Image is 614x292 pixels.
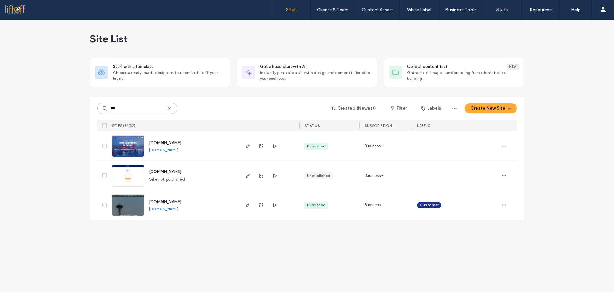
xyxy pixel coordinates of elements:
a: [DOMAIN_NAME] [149,169,181,174]
label: Custom Assets [362,7,394,13]
div: New [507,64,519,70]
span: Start with a template [113,63,154,70]
label: Stats [496,7,508,13]
span: Business+ [365,172,383,179]
span: Business+ [365,143,383,149]
span: Choose a ready-made design and customize it to fit your brand. [113,70,225,81]
div: Published [307,143,326,149]
span: Business+ [365,202,383,208]
span: Site List [90,32,128,45]
label: Resources [530,7,552,13]
button: Labels [416,103,447,113]
span: Gather text, images, and branding from clients before building. [407,70,519,81]
a: [DOMAIN_NAME] [149,199,181,204]
span: Instantly generate a site with design and content tailored to your business. [260,70,372,81]
span: SITES (3/232) [112,123,136,128]
span: LABELS [417,123,430,128]
span: Collect content first [407,63,448,70]
span: Site not published [149,176,185,183]
label: Sites [286,7,297,13]
div: Collect content firstNewGather text, images, and branding from clients before building. [384,58,524,87]
span: Customer [420,202,439,208]
span: STATUS [304,123,320,128]
button: Create New Site [465,103,517,113]
label: White Label [407,7,431,13]
div: Published [307,202,326,208]
div: Unpublished [307,173,330,179]
label: Help [571,7,581,13]
a: [DOMAIN_NAME] [149,147,178,152]
button: Created (Newest) [326,103,382,113]
a: [DOMAIN_NAME] [149,206,178,211]
div: Get a head start with AIInstantly generate a site with design and content tailored to your business. [237,58,377,87]
label: Business Tools [445,7,476,13]
span: Help [14,4,28,10]
button: Filter [384,103,413,113]
span: Get a head start with AI [260,63,305,70]
label: Clients & Team [317,7,349,13]
div: Start with a templateChoose a ready-made design and customize it to fit your brand. [90,58,230,87]
a: [DOMAIN_NAME] [149,140,181,145]
span: SUBSCRIPTION [365,123,392,128]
